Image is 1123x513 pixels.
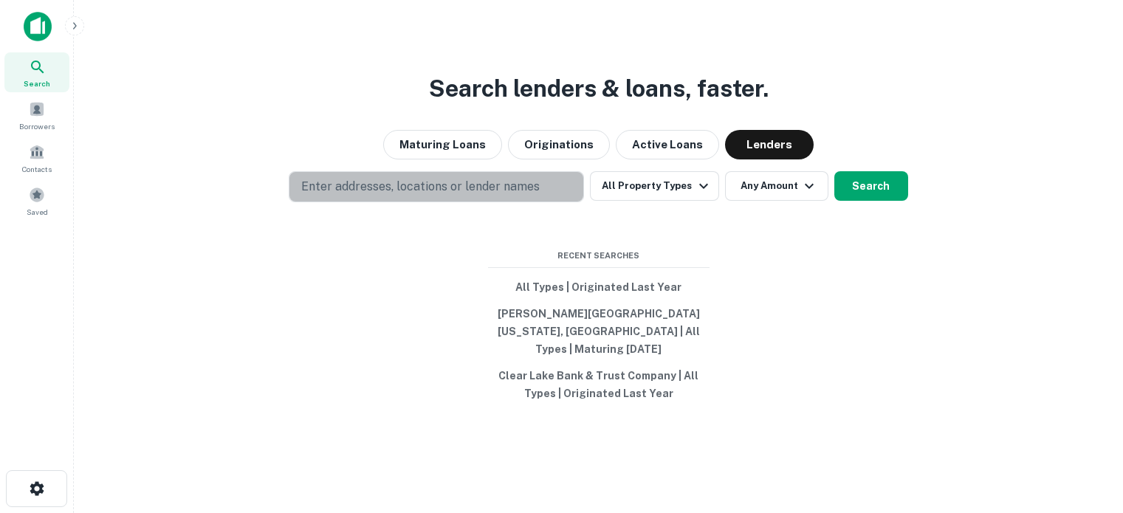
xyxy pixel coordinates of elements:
span: Borrowers [19,120,55,132]
button: Lenders [725,130,814,159]
button: Any Amount [725,171,828,201]
button: Search [834,171,908,201]
button: Originations [508,130,610,159]
button: Maturing Loans [383,130,502,159]
button: All Property Types [590,171,718,201]
a: Contacts [4,138,69,178]
a: Borrowers [4,95,69,135]
a: Search [4,52,69,92]
span: Saved [27,206,48,218]
a: Saved [4,181,69,221]
iframe: Chat Widget [1049,395,1123,466]
h3: Search lenders & loans, faster. [429,71,769,106]
span: Recent Searches [488,249,710,262]
button: Active Loans [616,130,719,159]
button: Enter addresses, locations or lender names [289,171,584,202]
button: Clear Lake Bank & Trust Company | All Types | Originated Last Year [488,362,710,407]
span: Contacts [22,163,52,175]
img: capitalize-icon.png [24,12,52,41]
p: Enter addresses, locations or lender names [301,178,540,196]
span: Search [24,78,50,89]
button: [PERSON_NAME][GEOGRAPHIC_DATA][US_STATE], [GEOGRAPHIC_DATA] | All Types | Maturing [DATE] [488,300,710,362]
button: All Types | Originated Last Year [488,274,710,300]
